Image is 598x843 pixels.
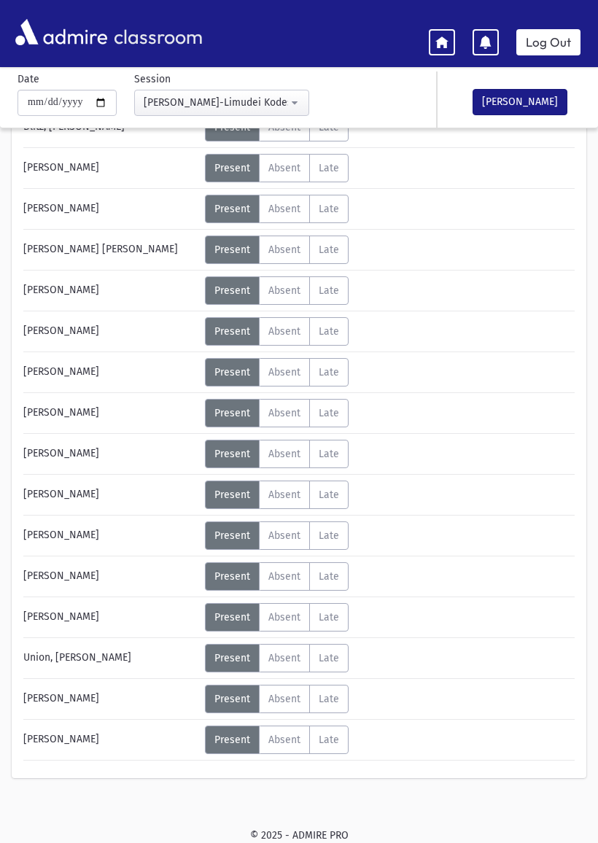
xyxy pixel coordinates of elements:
[214,693,250,705] span: Present
[214,284,250,297] span: Present
[319,693,339,705] span: Late
[16,562,205,591] div: [PERSON_NAME]
[214,448,250,460] span: Present
[268,734,300,746] span: Absent
[16,440,205,468] div: [PERSON_NAME]
[205,521,349,550] div: AttTypes
[205,236,349,264] div: AttTypes
[16,399,205,427] div: [PERSON_NAME]
[16,154,205,182] div: [PERSON_NAME]
[516,29,580,55] a: Log Out
[205,399,349,427] div: AttTypes
[12,828,586,843] div: © 2025 - ADMIRE PRO
[319,570,339,583] span: Late
[16,236,205,264] div: [PERSON_NAME] [PERSON_NAME]
[214,611,250,623] span: Present
[16,195,205,223] div: [PERSON_NAME]
[16,685,205,713] div: [PERSON_NAME]
[12,15,111,49] img: AdmirePro
[214,325,250,338] span: Present
[18,71,39,87] label: Date
[319,448,339,460] span: Late
[268,448,300,460] span: Absent
[205,358,349,386] div: AttTypes
[205,603,349,632] div: AttTypes
[134,90,309,116] button: Morah Leah-Limudei Kodesh(9:00AM-2:00PM)
[319,611,339,623] span: Late
[205,562,349,591] div: AttTypes
[268,489,300,501] span: Absent
[205,440,349,468] div: AttTypes
[144,95,288,110] div: [PERSON_NAME]-Limudei Kodesh(9:00AM-2:00PM)
[205,317,349,346] div: AttTypes
[214,244,250,256] span: Present
[319,325,339,338] span: Late
[319,284,339,297] span: Late
[268,203,300,215] span: Absent
[319,529,339,542] span: Late
[205,726,349,754] div: AttTypes
[16,358,205,386] div: [PERSON_NAME]
[319,244,339,256] span: Late
[16,276,205,305] div: [PERSON_NAME]
[268,325,300,338] span: Absent
[319,366,339,378] span: Late
[205,195,349,223] div: AttTypes
[268,407,300,419] span: Absent
[268,366,300,378] span: Absent
[319,489,339,501] span: Late
[268,693,300,705] span: Absent
[268,652,300,664] span: Absent
[214,652,250,664] span: Present
[16,644,205,672] div: Union, [PERSON_NAME]
[205,154,349,182] div: AttTypes
[268,611,300,623] span: Absent
[205,685,349,713] div: AttTypes
[319,162,339,174] span: Late
[134,71,171,87] label: Session
[214,162,250,174] span: Present
[214,529,250,542] span: Present
[214,366,250,378] span: Present
[473,89,567,115] button: [PERSON_NAME]
[16,481,205,509] div: [PERSON_NAME]
[319,407,339,419] span: Late
[205,276,349,305] div: AttTypes
[205,481,349,509] div: AttTypes
[268,244,300,256] span: Absent
[111,13,203,52] span: classroom
[319,203,339,215] span: Late
[214,203,250,215] span: Present
[214,570,250,583] span: Present
[16,521,205,550] div: [PERSON_NAME]
[319,652,339,664] span: Late
[214,734,250,746] span: Present
[16,726,205,754] div: [PERSON_NAME]
[16,603,205,632] div: [PERSON_NAME]
[319,734,339,746] span: Late
[16,317,205,346] div: [PERSON_NAME]
[268,570,300,583] span: Absent
[205,644,349,672] div: AttTypes
[268,162,300,174] span: Absent
[214,489,250,501] span: Present
[268,284,300,297] span: Absent
[268,529,300,542] span: Absent
[214,407,250,419] span: Present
